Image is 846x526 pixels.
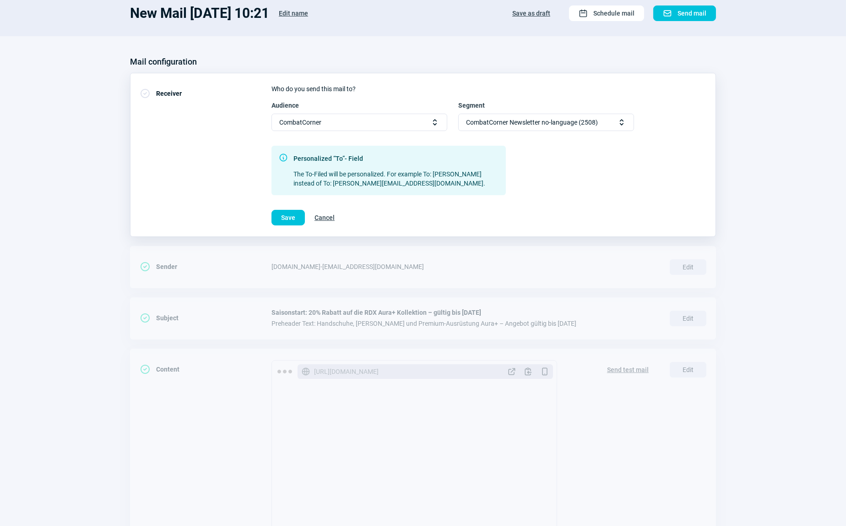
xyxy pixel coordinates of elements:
[305,210,344,225] button: Cancel
[653,5,716,21] button: Send mail
[607,362,649,377] span: Send test mail
[293,153,499,164] div: Personalized “To”- Field
[271,258,659,276] div: [DOMAIN_NAME] - [EMAIL_ADDRESS][DOMAIN_NAME]
[593,6,634,21] span: Schedule mail
[458,101,485,110] span: Segment
[279,114,321,131] span: CombatCorner
[293,170,499,188] div: The To-Filed will be personalized. For example To: [PERSON_NAME] instead of To: [PERSON_NAME][EMA...
[670,362,706,378] span: Edit
[281,210,295,225] span: Save
[315,210,335,225] span: Cancel
[314,367,379,376] span: [URL][DOMAIN_NAME]
[130,55,197,69] h3: Mail configuration
[670,259,706,275] span: Edit
[140,84,271,103] div: Receiver
[271,309,659,316] span: Saisonstart: 20% Rabatt auf die RDX Aura+ Kollektion – gültig bis [DATE]
[140,360,271,378] div: Content
[271,320,659,327] span: Preheader Text: Handschuhe, [PERSON_NAME] und Premium-Ausrüstung Aura+ – Angebot gültig bis [DATE]
[271,84,706,93] div: Who do you send this mail to?
[271,210,305,225] button: Save
[670,311,706,326] span: Edit
[140,258,271,276] div: Sender
[597,360,658,378] button: Send test mail
[512,6,550,21] span: Save as draft
[279,6,308,21] span: Edit name
[569,5,644,21] button: Schedule mail
[269,5,318,22] button: Edit name
[466,114,598,131] span: CombatCorner Newsletter no-language (2508)
[130,5,269,22] h1: New Mail [DATE] 10:21
[140,309,271,327] div: Subject
[503,5,560,21] button: Save as draft
[678,6,706,21] span: Send mail
[271,101,299,110] span: Audience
